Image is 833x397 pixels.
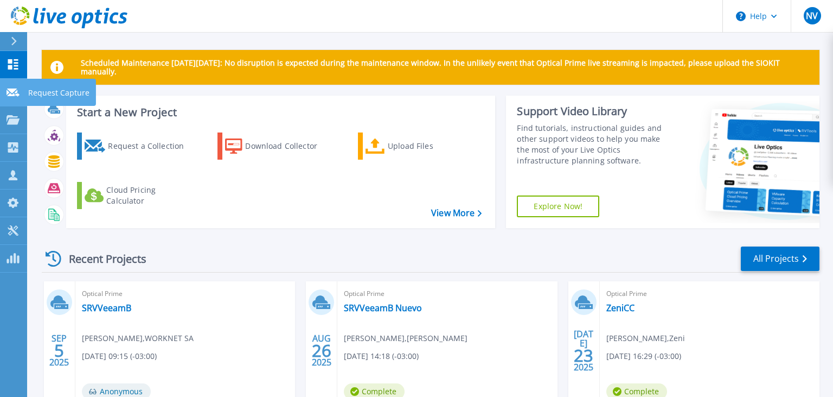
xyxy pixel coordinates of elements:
[312,346,331,355] span: 26
[77,133,198,160] a: Request a Collection
[82,303,131,313] a: SRVVeeamB
[344,332,467,344] span: [PERSON_NAME] , [PERSON_NAME]
[54,346,64,355] span: 5
[108,135,195,157] div: Request a Collection
[606,332,685,344] span: [PERSON_NAME] , Zeni
[606,350,681,362] span: [DATE] 16:29 (-03:00)
[42,245,161,272] div: Recent Projects
[49,331,69,370] div: SEP 2025
[28,79,89,107] p: Request Capture
[606,303,635,313] a: ZeniCC
[344,288,550,300] span: Optical Prime
[81,59,811,76] p: Scheduled Maintenance [DATE][DATE]: No disruption is expected during the maintenance window. In t...
[82,288,289,300] span: Optical Prime
[77,182,198,209] a: Cloud Pricing Calculator
[77,106,482,118] h3: Start a New Project
[82,350,157,362] span: [DATE] 09:15 (-03:00)
[574,351,593,360] span: 23
[311,331,332,370] div: AUG 2025
[517,104,674,118] div: Support Video Library
[106,185,193,206] div: Cloud Pricing Calculator
[388,135,475,157] div: Upload Files
[606,288,813,300] span: Optical Prime
[245,135,332,157] div: Download Collector
[517,123,674,166] div: Find tutorials, instructional guides and other support videos to help you make the most of your L...
[517,196,599,217] a: Explore Now!
[217,133,338,160] a: Download Collector
[344,303,422,313] a: SRVVeeamB Nuevo
[741,247,819,271] a: All Projects
[806,11,818,20] span: NV
[573,331,594,370] div: [DATE] 2025
[358,133,479,160] a: Upload Files
[344,350,419,362] span: [DATE] 14:18 (-03:00)
[82,332,194,344] span: [PERSON_NAME] , WORKNET SA
[431,208,482,218] a: View More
